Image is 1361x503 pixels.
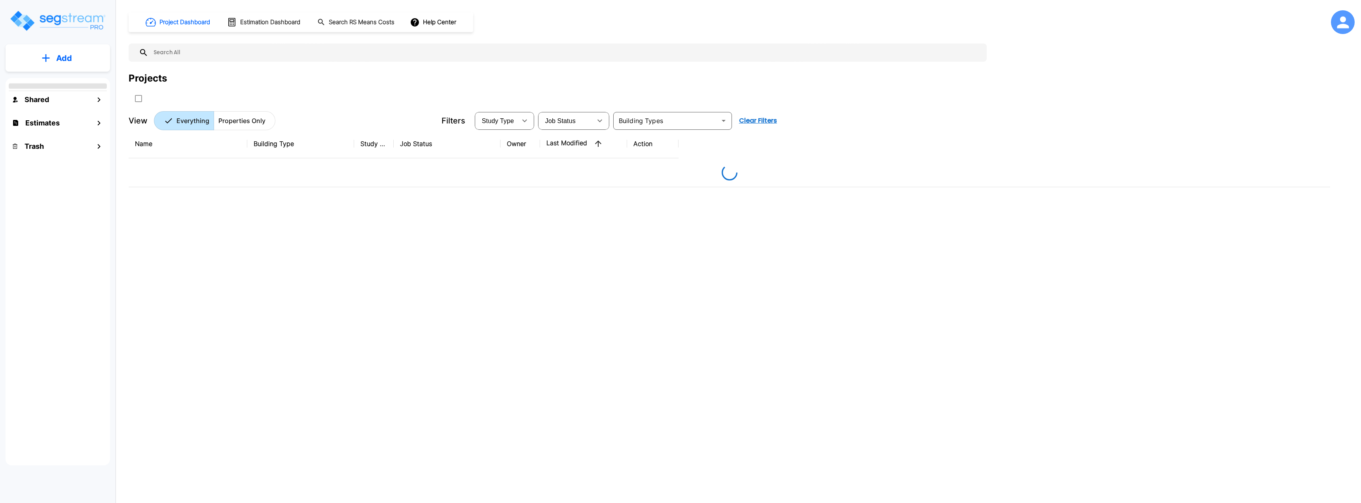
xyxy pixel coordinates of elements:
[154,111,214,130] button: Everything
[25,141,44,152] h1: Trash
[408,15,459,30] button: Help Center
[214,111,275,130] button: Properties Only
[616,115,717,126] input: Building Types
[500,129,540,158] th: Owner
[142,13,214,31] button: Project Dashboard
[442,115,465,127] p: Filters
[9,9,106,32] img: Logo
[354,129,394,158] th: Study Type
[240,18,300,27] h1: Estimation Dashboard
[482,118,514,124] span: Study Type
[25,94,49,105] h1: Shared
[627,129,679,158] th: Action
[545,118,576,124] span: Job Status
[129,129,247,158] th: Name
[329,18,394,27] h1: Search RS Means Costs
[129,71,167,85] div: Projects
[247,129,354,158] th: Building Type
[540,110,592,132] div: Select
[131,91,146,106] button: SelectAll
[718,115,729,126] button: Open
[148,44,983,62] input: Search All
[476,110,517,132] div: Select
[736,113,780,129] button: Clear Filters
[540,129,627,158] th: Last Modified
[176,116,209,125] p: Everything
[314,15,399,30] button: Search RS Means Costs
[129,115,148,127] p: View
[159,18,210,27] h1: Project Dashboard
[224,14,305,30] button: Estimation Dashboard
[6,47,110,70] button: Add
[218,116,265,125] p: Properties Only
[56,52,72,64] p: Add
[394,129,500,158] th: Job Status
[25,118,60,128] h1: Estimates
[154,111,275,130] div: Platform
